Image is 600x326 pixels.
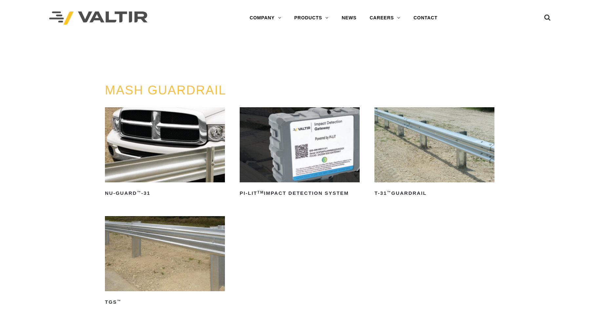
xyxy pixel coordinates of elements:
[407,11,444,25] a: CONTACT
[105,83,226,97] a: MASH GUARDRAIL
[240,107,360,198] a: PI-LITTMImpact Detection System
[374,188,494,199] h2: T-31 Guardrail
[288,11,335,25] a: PRODUCTS
[335,11,363,25] a: NEWS
[105,188,225,199] h2: NU-GUARD -31
[105,297,225,308] h2: TGS
[117,299,121,303] sup: ™
[374,107,494,198] a: T-31™Guardrail
[49,11,148,25] img: Valtir
[105,107,225,198] a: NU-GUARD™-31
[257,190,264,194] sup: TM
[105,216,225,307] a: TGS™
[137,190,141,194] sup: ™
[243,11,288,25] a: COMPANY
[387,190,391,194] sup: ™
[363,11,407,25] a: CAREERS
[240,188,360,199] h2: PI-LIT Impact Detection System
